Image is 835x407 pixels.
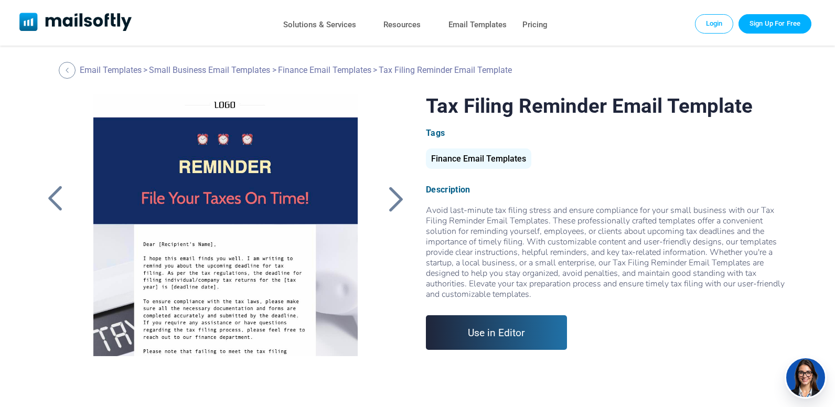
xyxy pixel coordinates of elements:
a: Back [42,185,68,212]
div: Tags [426,128,793,138]
a: Finance Email Templates [278,65,371,75]
a: Solutions & Services [283,17,356,33]
a: Small Business Email Templates [149,65,270,75]
div: Avoid last-minute tax filing stress and ensure compliance for your small business with our Tax Fi... [426,205,793,299]
a: Back [383,185,409,212]
div: Description [426,185,793,195]
a: Login [695,14,734,33]
a: Email Templates [448,17,507,33]
a: Use in Editor [426,315,567,350]
div: Finance Email Templates [426,148,531,169]
a: Tax Filing Reminder Email Template [79,94,372,356]
a: Email Templates [80,65,142,75]
a: Mailsoftly [19,13,132,33]
h1: Tax Filing Reminder Email Template [426,94,793,117]
a: Pricing [522,17,548,33]
a: Trial [738,14,811,33]
a: Resources [383,17,421,33]
a: Finance Email Templates [426,158,531,163]
a: Back [59,62,78,79]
